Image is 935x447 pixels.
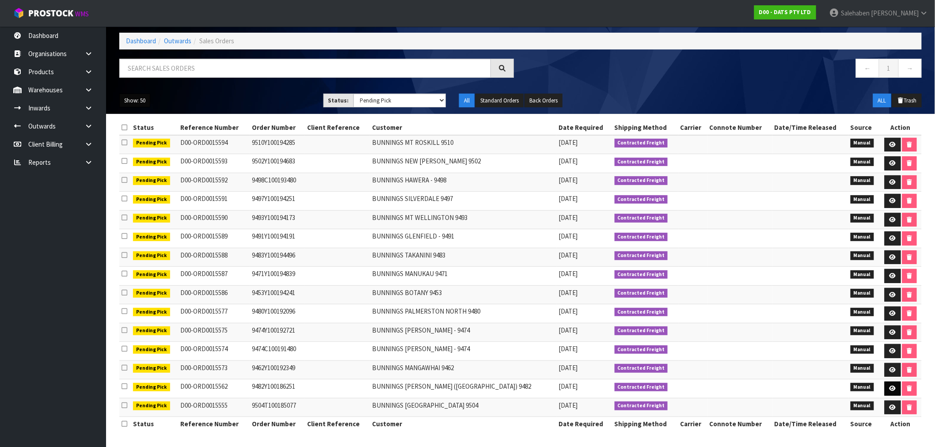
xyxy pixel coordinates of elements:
[370,398,556,417] td: BUNNINGS [GEOGRAPHIC_DATA] 9504
[178,121,250,135] th: Reference Number
[178,248,250,267] td: D00-ORD0015588
[559,232,578,240] span: [DATE]
[873,94,891,108] button: ALL
[328,97,349,104] strong: Status:
[133,289,170,298] span: Pending Pick
[615,289,668,298] span: Contracted Freight
[615,270,668,279] span: Contracted Freight
[615,345,668,354] span: Contracted Freight
[250,285,305,304] td: 9453Y100194241
[250,360,305,379] td: 9462Y100192349
[525,94,563,108] button: Back Orders
[370,285,556,304] td: BUNNINGS BOTANY 9453
[13,8,24,19] img: cube-alt.png
[178,398,250,417] td: D00-ORD0015555
[615,233,668,242] span: Contracted Freight
[559,401,578,409] span: [DATE]
[559,176,578,184] span: [DATE]
[178,267,250,286] td: D00-ORD0015587
[178,154,250,173] td: D00-ORD0015593
[851,233,874,242] span: Manual
[559,307,578,315] span: [DATE]
[370,192,556,211] td: BUNNINGS SILVERDALE 9497
[250,304,305,323] td: 9480Y100192096
[678,417,707,431] th: Carrier
[556,417,612,431] th: Date Required
[178,360,250,379] td: D00-ORD0015573
[851,364,874,373] span: Manual
[559,194,578,203] span: [DATE]
[851,158,874,167] span: Manual
[559,382,578,390] span: [DATE]
[615,364,668,373] span: Contracted Freight
[305,417,370,431] th: Client Reference
[164,37,191,45] a: Outwards
[559,251,578,259] span: [DATE]
[178,210,250,229] td: D00-ORD0015590
[126,37,156,45] a: Dashboard
[615,176,668,185] span: Contracted Freight
[250,417,305,431] th: Order Number
[28,8,73,19] span: ProStock
[851,289,874,298] span: Manual
[851,383,874,392] span: Manual
[898,59,922,78] a: →
[119,94,150,108] button: Show: 50
[615,139,668,148] span: Contracted Freight
[559,213,578,222] span: [DATE]
[556,121,612,135] th: Date Required
[250,121,305,135] th: Order Number
[851,326,874,335] span: Manual
[851,308,874,317] span: Manual
[559,157,578,165] span: [DATE]
[851,214,874,223] span: Manual
[370,135,556,154] td: BUNNINGS MT ROSKILL 9510
[178,304,250,323] td: D00-ORD0015577
[851,251,874,260] span: Manual
[851,139,874,148] span: Manual
[615,308,668,317] span: Contracted Freight
[851,345,874,354] span: Manual
[133,251,170,260] span: Pending Pick
[559,345,578,353] span: [DATE]
[559,364,578,372] span: [DATE]
[250,379,305,398] td: 9482Y100186251
[772,121,848,135] th: Date/Time Released
[250,342,305,361] td: 9474C100191480
[370,379,556,398] td: BUNNINGS [PERSON_NAME] ([GEOGRAPHIC_DATA]) 9482
[615,326,668,335] span: Contracted Freight
[178,379,250,398] td: D00-ORD0015562
[892,94,922,108] button: Trash
[178,342,250,361] td: D00-ORD0015574
[119,59,491,78] input: Search sales orders
[370,342,556,361] td: BUNNINGS [PERSON_NAME] - 9474
[880,121,922,135] th: Action
[678,121,707,135] th: Carrier
[754,5,816,19] a: D00 - DATS PTY LTD
[133,345,170,354] span: Pending Pick
[615,214,668,223] span: Contracted Freight
[851,195,874,204] span: Manual
[612,121,678,135] th: Shipping Method
[370,154,556,173] td: BUNNINGS NEW [PERSON_NAME] 9502
[250,210,305,229] td: 9493Y100194173
[178,417,250,431] th: Reference Number
[459,94,475,108] button: All
[615,195,668,204] span: Contracted Freight
[880,417,922,431] th: Action
[305,121,370,135] th: Client Reference
[131,417,178,431] th: Status
[848,121,880,135] th: Source
[370,417,556,431] th: Customer
[250,192,305,211] td: 9497Y100194251
[612,417,678,431] th: Shipping Method
[559,138,578,147] span: [DATE]
[851,270,874,279] span: Manual
[133,383,170,392] span: Pending Pick
[707,417,772,431] th: Connote Number
[178,173,250,192] td: D00-ORD0015592
[133,364,170,373] span: Pending Pick
[559,269,578,278] span: [DATE]
[250,267,305,286] td: 9471Y100194839
[133,308,170,317] span: Pending Pick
